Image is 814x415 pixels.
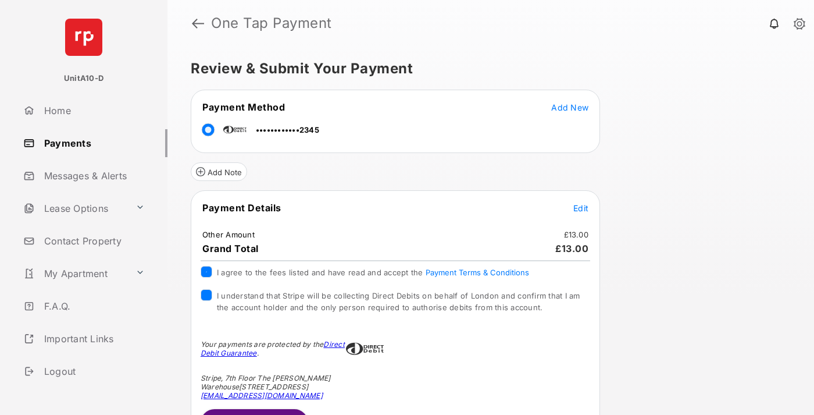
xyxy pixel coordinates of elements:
[19,194,131,222] a: Lease Options
[573,202,588,214] button: Edit
[551,102,588,112] span: Add New
[555,243,588,254] span: £13.00
[202,101,285,113] span: Payment Method
[191,62,781,76] h5: Review & Submit Your Payment
[19,97,167,125] a: Home
[19,357,167,385] a: Logout
[19,129,167,157] a: Payments
[65,19,102,56] img: svg+xml;base64,PHN2ZyB4bWxucz0iaHR0cDovL3d3dy53My5vcmcvMjAwMC9zdmciIHdpZHRoPSI2NCIgaGVpZ2h0PSI2NC...
[19,325,149,353] a: Important Links
[202,202,281,214] span: Payment Details
[19,292,167,320] a: F.A.Q.
[217,291,580,312] span: I understand that Stripe will be collecting Direct Debits on behalf of London and confirm that I ...
[202,243,259,254] span: Grand Total
[256,125,319,134] span: ••••••••••••2345
[551,101,588,113] button: Add New
[64,73,103,84] p: UnitA10-D
[201,391,323,400] a: [EMAIL_ADDRESS][DOMAIN_NAME]
[573,203,588,213] span: Edit
[217,268,529,277] span: I agree to the fees listed and have read and accept the
[201,374,346,400] div: Stripe, 7th Floor The [PERSON_NAME] Warehouse [STREET_ADDRESS]
[201,340,346,357] div: Your payments are protected by the .
[202,229,255,240] td: Other Amount
[191,162,247,181] button: Add Note
[211,16,332,30] strong: One Tap Payment
[19,162,167,190] a: Messages & Alerts
[19,260,131,288] a: My Apartment
[19,227,167,255] a: Contact Property
[201,340,345,357] a: Direct Debit Guarantee
[426,268,529,277] button: I agree to the fees listed and have read and accept the
[563,229,590,240] td: £13.00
